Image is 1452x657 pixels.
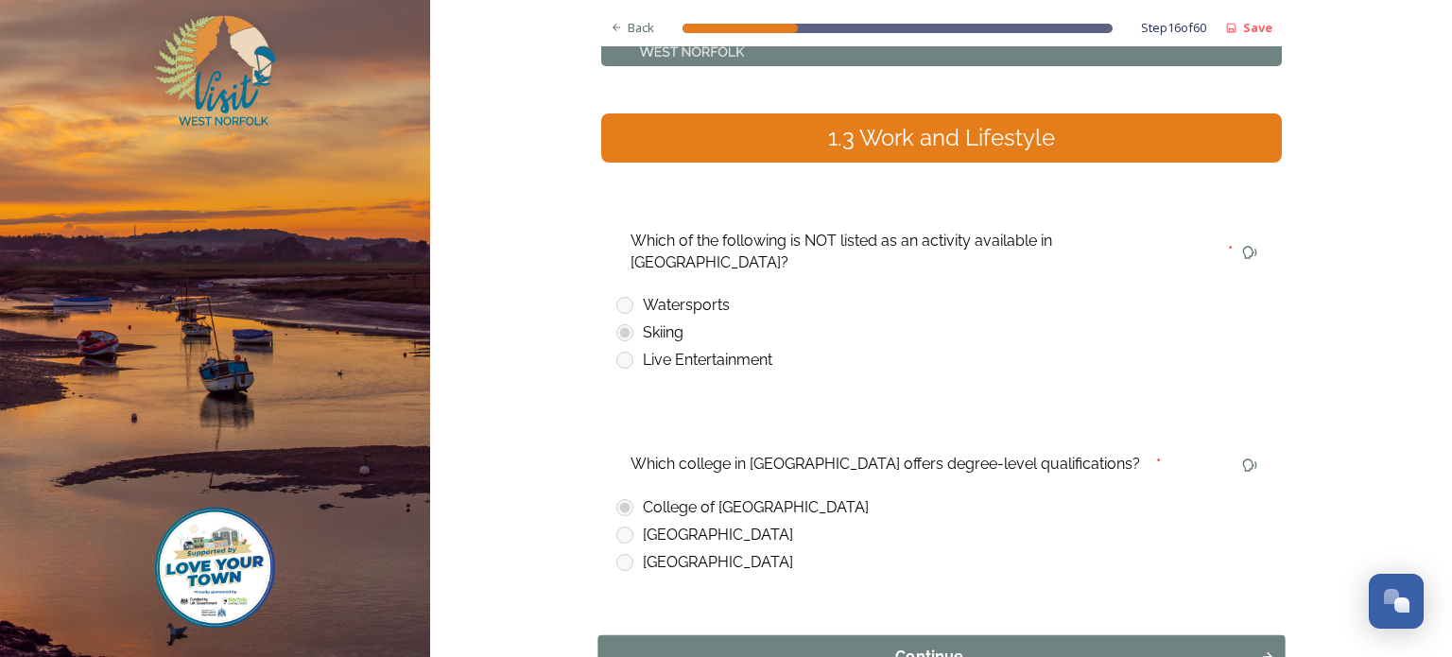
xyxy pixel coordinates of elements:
[643,321,683,344] div: Skiing
[616,442,1154,487] div: Which college in [GEOGRAPHIC_DATA] offers degree-level qualifications?
[1243,19,1272,36] strong: Save
[1141,19,1206,37] span: Step 16 of 60
[643,524,793,546] div: [GEOGRAPHIC_DATA]
[643,349,772,372] div: Live Entertainment
[643,551,793,574] div: [GEOGRAPHIC_DATA]
[643,294,730,317] div: Watersports
[628,19,654,37] span: Back
[616,219,1226,285] div: Which of the following is NOT listed as an activity available in [GEOGRAPHIC_DATA]?
[643,496,869,519] div: College of [GEOGRAPHIC_DATA]
[609,121,1274,155] div: 1.3 Work and Lifestyle
[1369,574,1424,629] button: Open Chat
